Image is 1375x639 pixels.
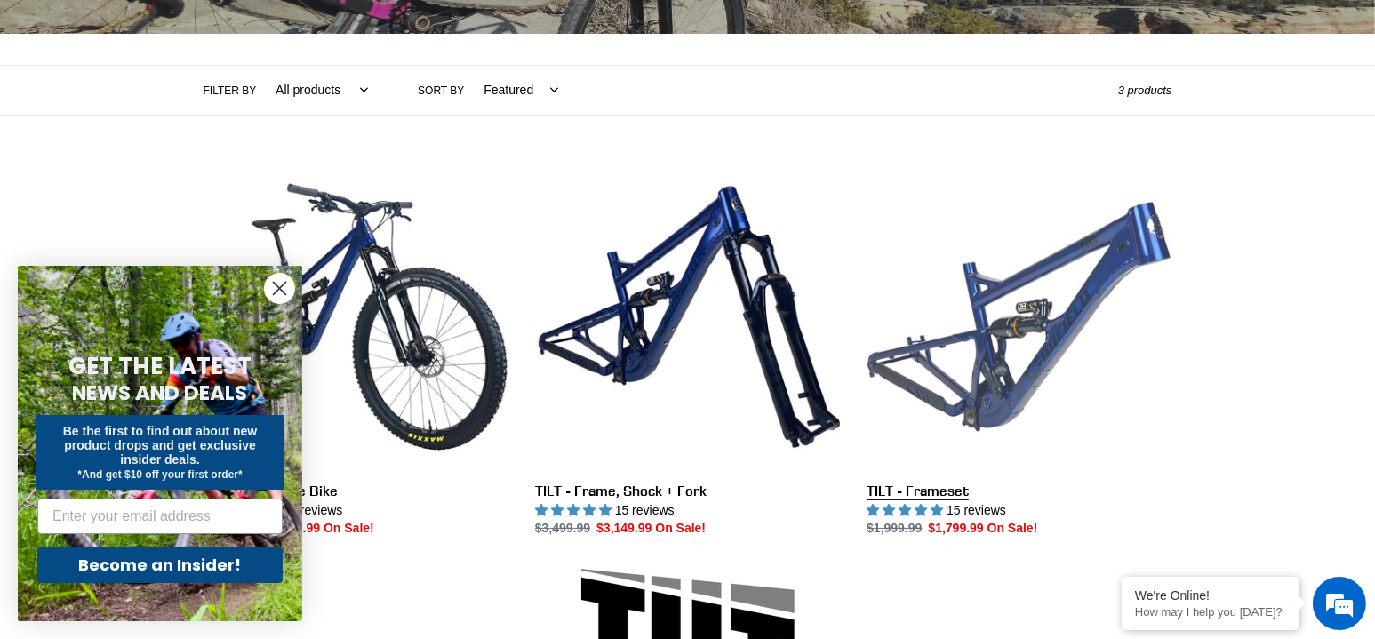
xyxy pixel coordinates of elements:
[204,83,257,99] label: Filter by
[1118,84,1172,97] span: 3 products
[1135,588,1286,603] div: We're Online!
[68,350,252,382] span: GET THE LATEST
[37,547,283,583] button: Become an Insider!
[264,273,295,304] button: Close dialog
[73,379,248,407] span: NEWS AND DEALS
[418,83,464,99] label: Sort by
[37,499,283,534] input: Enter your email address
[63,424,258,467] span: Be the first to find out about new product drops and get exclusive insider deals.
[1135,605,1286,619] p: How may I help you today?
[77,468,242,481] span: *And get $10 off your first order*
